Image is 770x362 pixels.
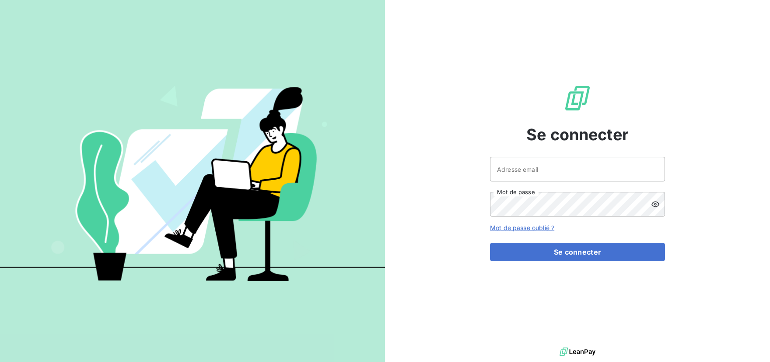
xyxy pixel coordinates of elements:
[490,243,665,261] button: Se connecter
[490,224,554,231] a: Mot de passe oublié ?
[490,157,665,181] input: placeholder
[526,123,629,146] span: Se connecter
[563,84,591,112] img: Logo LeanPay
[560,345,595,358] img: logo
